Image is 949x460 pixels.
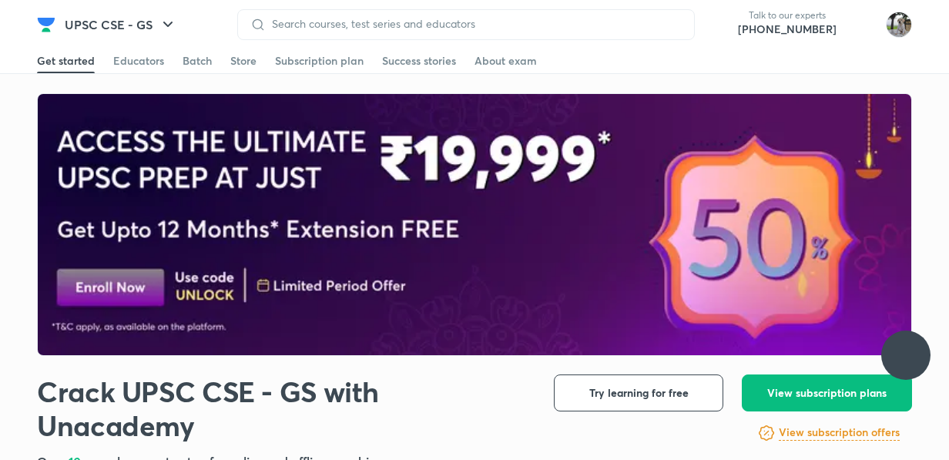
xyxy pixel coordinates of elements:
a: Success stories [382,49,456,73]
a: Educators [113,49,164,73]
img: avatar [849,12,874,37]
img: Company Logo [37,15,55,34]
a: Batch [183,49,212,73]
span: Try learning for free [589,385,689,401]
button: Try learning for free [554,374,723,411]
img: call-us [707,9,738,40]
div: Batch [183,53,212,69]
div: Success stories [382,53,456,69]
div: Store [230,53,257,69]
img: ttu [897,346,915,364]
div: About exam [474,53,537,69]
a: [PHONE_NUMBER] [738,22,837,37]
a: About exam [474,49,537,73]
p: Talk to our experts [738,9,837,22]
a: Store [230,49,257,73]
img: Anjali Ror [886,12,912,38]
button: View subscription plans [742,374,912,411]
input: Search courses, test series and educators [266,18,682,30]
div: Educators [113,53,164,69]
h1: Crack UPSC CSE - GS with Unacademy [37,374,529,443]
h6: View subscription offers [779,425,900,441]
div: Get started [37,53,95,69]
button: UPSC CSE - GS [55,9,186,40]
a: Subscription plan [275,49,364,73]
div: Subscription plan [275,53,364,69]
a: View subscription offers [779,424,900,442]
span: View subscription plans [767,385,887,401]
a: Get started [37,49,95,73]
